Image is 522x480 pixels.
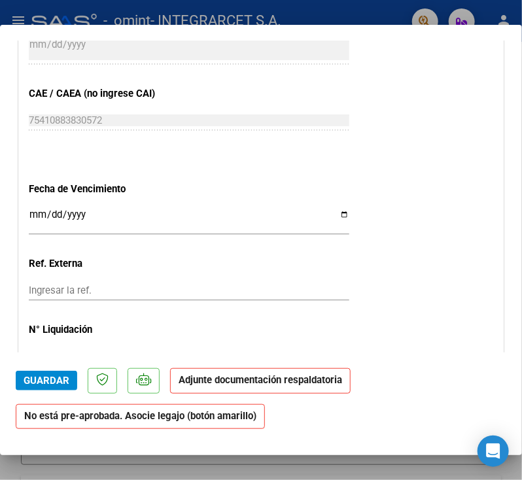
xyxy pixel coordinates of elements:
button: Guardar [16,371,77,390]
p: Ref. Externa [29,256,168,271]
strong: No está pre-aprobada. Asocie legajo (botón amarillo) [16,404,265,430]
div: Open Intercom Messenger [478,436,509,467]
strong: Adjunte documentación respaldatoria [179,374,342,386]
p: CAE / CAEA (no ingrese CAI) [29,86,168,101]
p: Fecha de Vencimiento [29,182,168,197]
span: Guardar [24,375,69,386]
p: N° Liquidación [29,322,168,337]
